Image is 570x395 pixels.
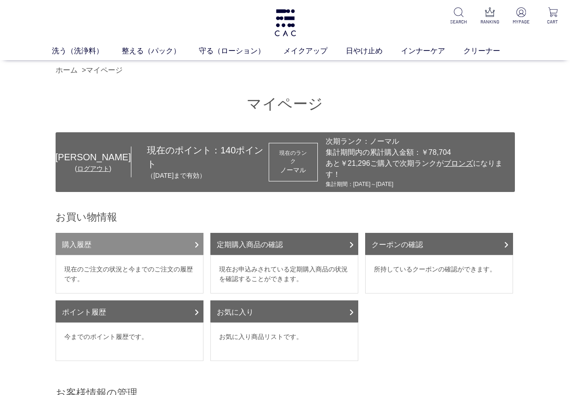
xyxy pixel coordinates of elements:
a: MYPAGE [511,7,531,25]
span: 140 [220,145,236,155]
a: RANKING [480,7,500,25]
a: お気に入り [210,300,358,322]
a: ログアウト [77,165,109,172]
div: 集計期間内の累計購入金額：￥78,704 [326,147,510,158]
div: 現在のポイント： ポイント [131,143,269,181]
a: 日やけ止め [346,45,401,56]
h2: お買い物情報 [56,210,515,224]
a: インナーケア [401,45,463,56]
div: [PERSON_NAME] [56,150,131,164]
dd: 今までのポイント履歴です。 [56,322,203,361]
a: マイページ [86,66,123,74]
p: RANKING [480,18,500,25]
span: ブロンズ [444,159,473,167]
p: CART [542,18,563,25]
dt: 現在のランク [277,149,309,165]
div: 集計期間：[DATE]～[DATE] [326,180,510,188]
img: logo [273,9,297,36]
a: ホーム [56,66,78,74]
div: あと￥21,296ご購入で次期ランクが になります！ [326,158,510,180]
a: ポイント履歴 [56,300,203,322]
dd: お気に入り商品リストです。 [210,322,358,361]
a: 守る（ローション） [199,45,283,56]
a: CART [542,7,563,25]
p: （[DATE]まで有効） [147,171,269,181]
h1: マイページ [56,94,515,114]
a: クーポンの確認 [365,233,513,255]
li: > [82,65,125,76]
a: メイクアップ [283,45,346,56]
dd: 所持しているクーポンの確認ができます。 [365,255,513,293]
p: MYPAGE [511,18,531,25]
a: 定期購入商品の確認 [210,233,358,255]
a: クリーナー [463,45,519,56]
p: SEARCH [449,18,469,25]
div: ( ) [56,164,131,174]
div: ノーマル [277,165,309,175]
a: 整える（パック） [122,45,199,56]
a: 洗う（洗浄料） [52,45,122,56]
a: SEARCH [449,7,469,25]
a: 購入履歴 [56,233,203,255]
dd: 現在お申込みされている定期購入商品の状況を確認することができます。 [210,255,358,293]
div: 次期ランク：ノーマル [326,136,510,147]
dd: 現在のご注文の状況と今までのご注文の履歴です。 [56,255,203,293]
